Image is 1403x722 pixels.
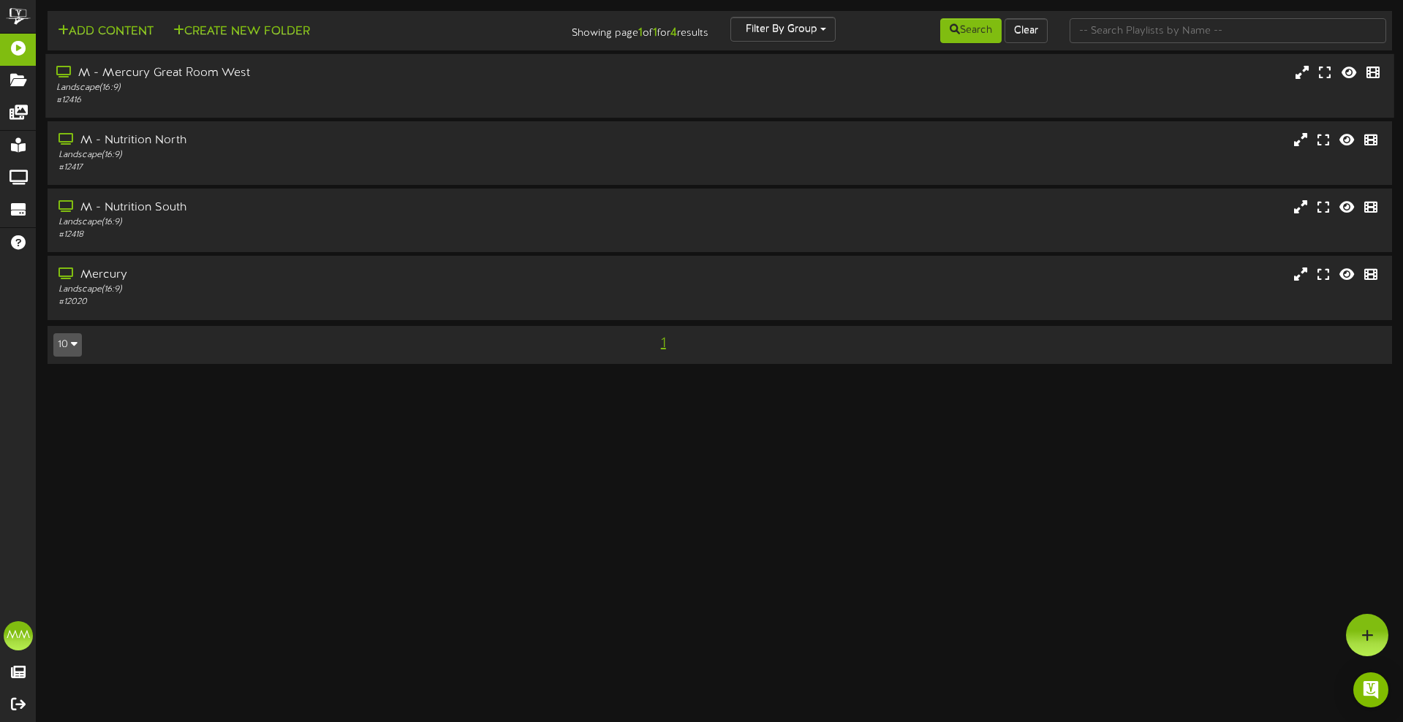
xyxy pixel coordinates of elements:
div: Mercury [58,267,597,284]
div: M - Nutrition South [58,199,597,216]
button: Search [940,18,1002,43]
strong: 1 [653,26,657,39]
div: Landscape ( 16:9 ) [58,216,597,229]
span: 1 [657,335,670,351]
div: M - Mercury Great Room West [56,65,596,82]
div: MM [4,621,33,650]
div: # 12418 [58,229,597,241]
div: # 12417 [58,161,597,174]
div: Landscape ( 16:9 ) [58,284,597,296]
button: Filter By Group [730,17,836,42]
div: # 12416 [56,94,596,107]
strong: 1 [638,26,643,39]
button: Clear [1005,18,1048,43]
div: # 12020 [58,296,597,308]
div: Landscape ( 16:9 ) [56,82,596,94]
div: Landscape ( 16:9 ) [58,149,597,161]
div: Open Intercom Messenger [1353,672,1388,707]
button: Create New Folder [169,23,314,41]
button: Add Content [53,23,158,41]
div: M - Nutrition North [58,132,597,149]
div: Showing page of for results [494,17,720,42]
strong: 4 [670,26,677,39]
button: 10 [53,333,82,357]
input: -- Search Playlists by Name -- [1070,18,1386,43]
